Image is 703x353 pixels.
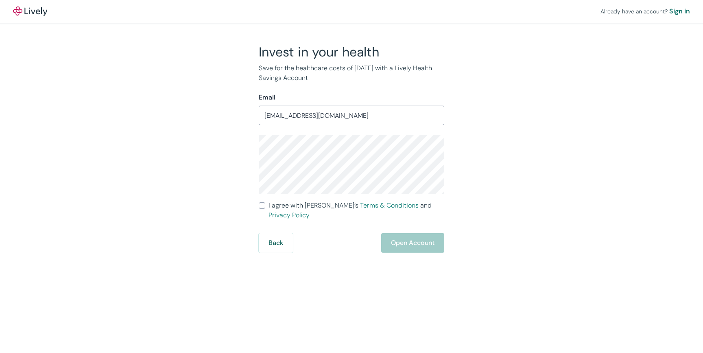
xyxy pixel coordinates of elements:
a: LivelyLively [13,6,47,16]
div: Already have an account? [600,6,690,16]
a: Privacy Policy [269,211,310,219]
a: Sign in [669,6,690,16]
a: Terms & Conditions [360,201,419,210]
button: Back [259,233,293,253]
span: I agree with [PERSON_NAME]’s and [269,201,444,220]
img: Lively [13,6,47,16]
label: Email [259,93,275,102]
h2: Invest in your health [259,44,444,60]
p: Save for the healthcare costs of [DATE] with a Lively Health Savings Account [259,63,444,83]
